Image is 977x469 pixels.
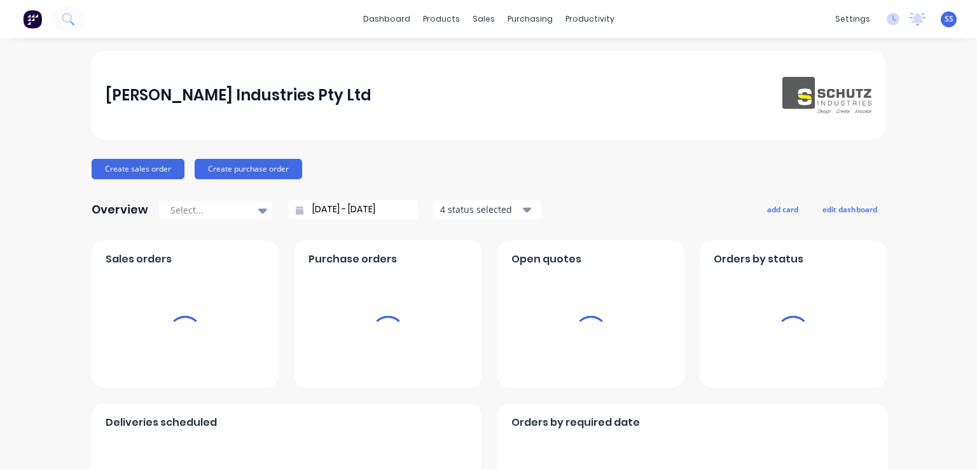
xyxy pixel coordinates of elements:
[501,10,559,29] div: purchasing
[829,10,877,29] div: settings
[23,10,42,29] img: Factory
[466,10,501,29] div: sales
[357,10,417,29] a: dashboard
[945,13,953,25] span: SS
[106,415,217,430] span: Deliveries scheduled
[440,203,520,216] div: 4 status selected
[814,201,885,217] button: edit dashboard
[759,201,807,217] button: add card
[511,252,581,267] span: Open quotes
[92,159,184,179] button: Create sales order
[106,83,371,108] div: [PERSON_NAME] Industries Pty Ltd
[195,159,302,179] button: Create purchase order
[511,415,640,430] span: Orders by required date
[714,252,803,267] span: Orders by status
[92,197,148,222] div: Overview
[559,10,621,29] div: productivity
[106,252,172,267] span: Sales orders
[308,252,397,267] span: Purchase orders
[433,200,541,219] button: 4 status selected
[417,10,466,29] div: products
[782,77,871,114] img: Schutz Industries Pty Ltd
